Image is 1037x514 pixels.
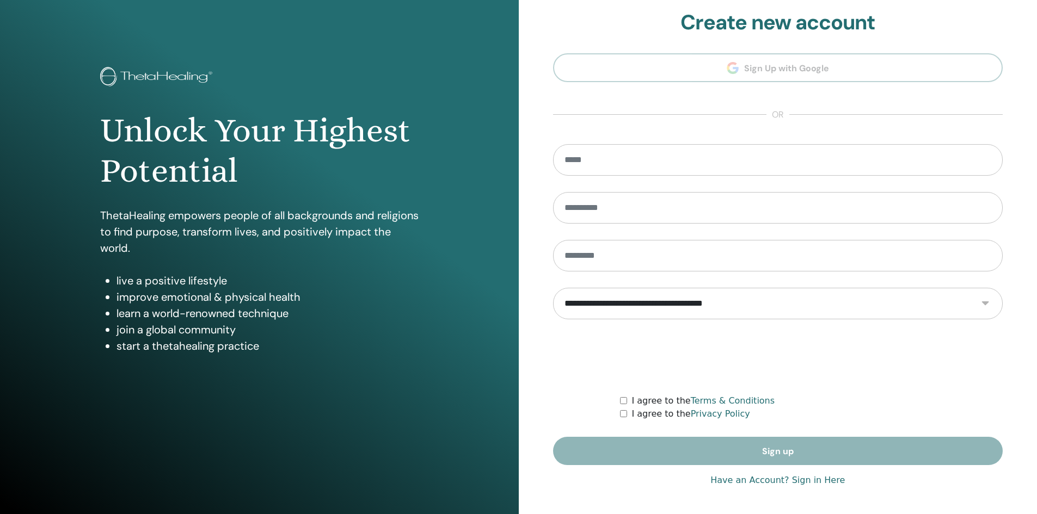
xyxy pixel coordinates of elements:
[116,273,419,289] li: live a positive lifestyle
[710,474,845,487] a: Have an Account? Sign in Here
[100,110,419,191] h1: Unlock Your Highest Potential
[116,338,419,354] li: start a thetahealing practice
[116,305,419,321] li: learn a world-renowned technique
[691,408,750,419] a: Privacy Policy
[631,394,775,407] label: I agree to the
[116,321,419,338] li: join a global community
[766,108,789,121] span: or
[631,407,750,420] label: I agree to the
[100,207,419,256] p: ThetaHealing empowers people of all backgrounds and religions to find purpose, transform lives, a...
[695,336,861,378] iframe: reCAPTCHA
[553,10,1003,35] h2: Create new account
[691,395,775,406] a: Terms & Conditions
[116,289,419,305] li: improve emotional & physical health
